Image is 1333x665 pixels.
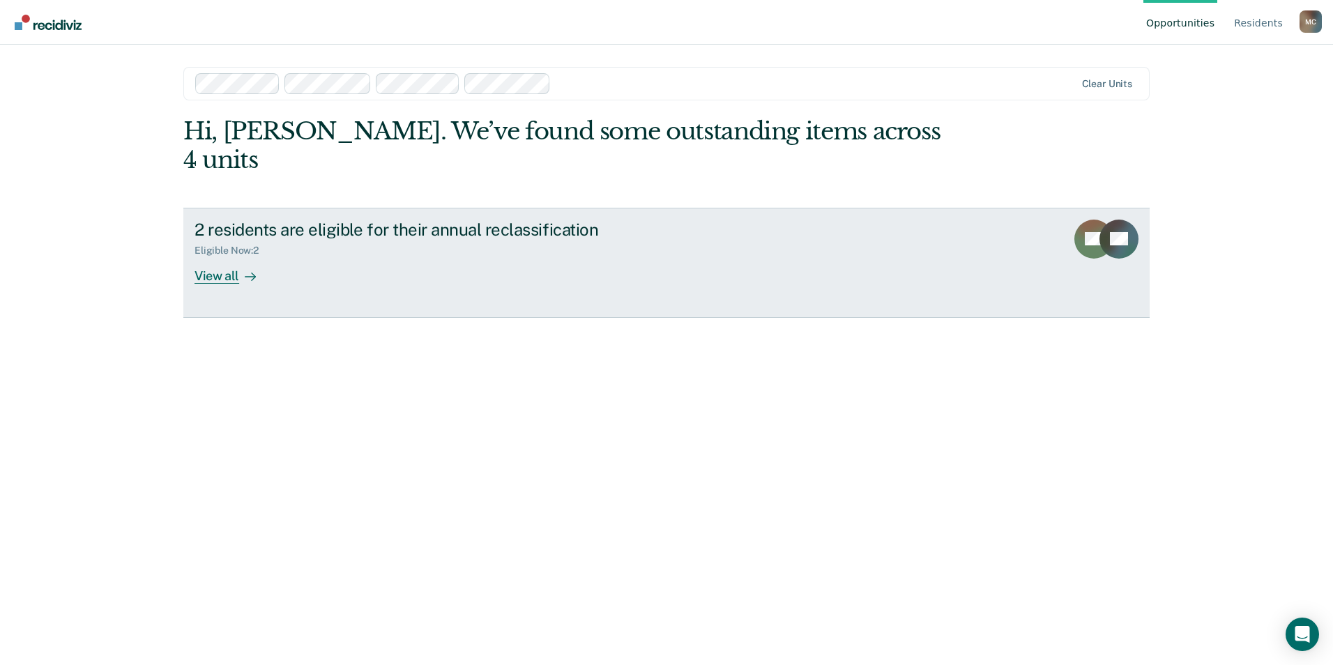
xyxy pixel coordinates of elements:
img: Recidiviz [15,15,82,30]
div: Hi, [PERSON_NAME]. We’ve found some outstanding items across 4 units [183,117,957,174]
div: Open Intercom Messenger [1286,618,1319,651]
a: 2 residents are eligible for their annual reclassificationEligible Now:2View all [183,208,1150,318]
div: Eligible Now : 2 [195,245,270,257]
div: M C [1300,10,1322,33]
div: View all [195,257,273,284]
button: Profile dropdown button [1300,10,1322,33]
div: Clear units [1082,78,1133,90]
div: 2 residents are eligible for their annual reclassification [195,220,684,240]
